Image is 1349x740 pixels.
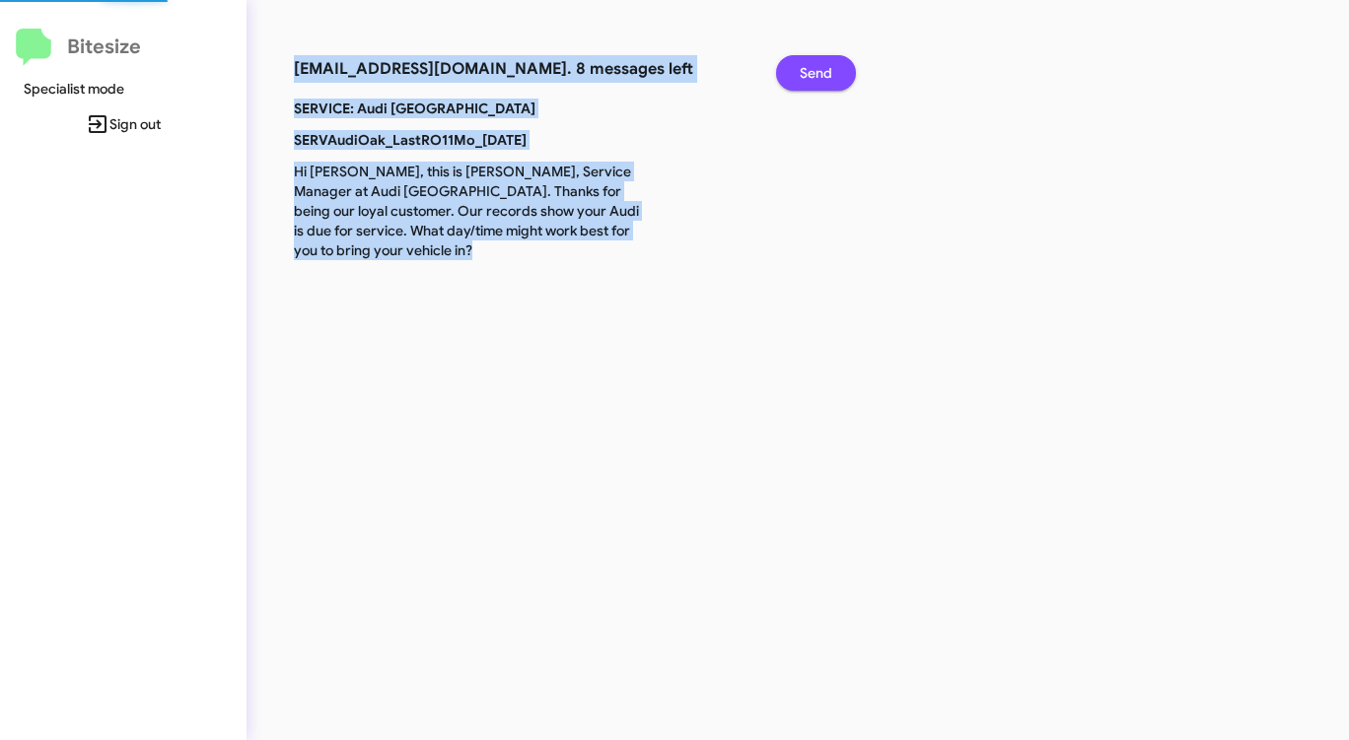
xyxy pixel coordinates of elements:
b: SERVAudiOak_LastRO11Mo_[DATE] [294,131,527,149]
span: Send [800,55,832,91]
button: Send [776,55,856,91]
b: SERVICE: Audi [GEOGRAPHIC_DATA] [294,100,535,117]
a: Bitesize [16,29,141,66]
span: Sign out [16,106,231,142]
h3: [EMAIL_ADDRESS][DOMAIN_NAME]. 8 messages left [294,55,746,83]
p: Hi [PERSON_NAME], this is [PERSON_NAME], Service Manager at Audi [GEOGRAPHIC_DATA]. Thanks for be... [279,162,665,260]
